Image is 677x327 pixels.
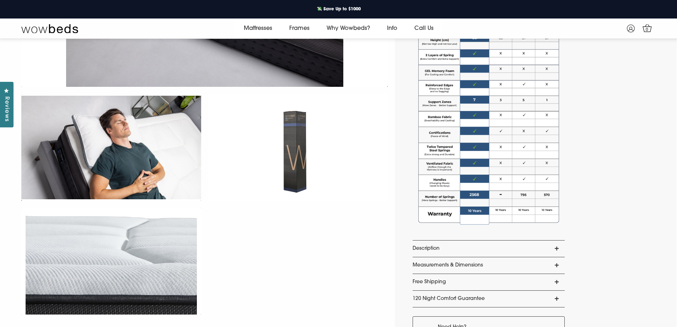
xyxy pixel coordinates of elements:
[644,26,651,33] span: 0
[2,96,11,122] span: Reviews
[281,19,318,38] a: Frames
[318,19,378,38] a: Why Wowbeds?
[378,19,406,38] a: Info
[235,19,281,38] a: Mattresses
[641,22,653,34] a: 0
[413,257,565,274] a: Measurements & Dimensions
[413,3,565,228] img: Wowbeds Duo Mattress Comparison Guide
[413,241,565,257] a: Description
[311,5,366,14] a: 💸 Save Up to $1000
[413,291,565,307] a: 120 Night Comfort Guarantee
[21,23,78,33] img: Wow Beds Logo
[413,274,565,290] a: Free Shipping
[406,19,442,38] a: Call Us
